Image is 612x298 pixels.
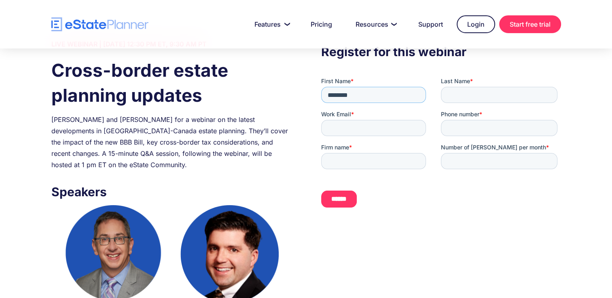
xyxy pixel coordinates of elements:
a: Features [245,16,297,32]
a: Pricing [301,16,342,32]
iframe: Form 0 [321,77,561,214]
a: home [51,17,148,31]
h3: Speakers [51,183,291,201]
a: Resources [346,16,404,32]
h1: Cross-border estate planning updates [51,58,291,108]
a: Login [457,15,495,33]
div: [PERSON_NAME] and [PERSON_NAME] for a webinar on the latest developments in [GEOGRAPHIC_DATA]-Can... [51,114,291,170]
a: Support [409,16,453,32]
h3: Register for this webinar [321,42,561,61]
a: Start free trial [499,15,561,33]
